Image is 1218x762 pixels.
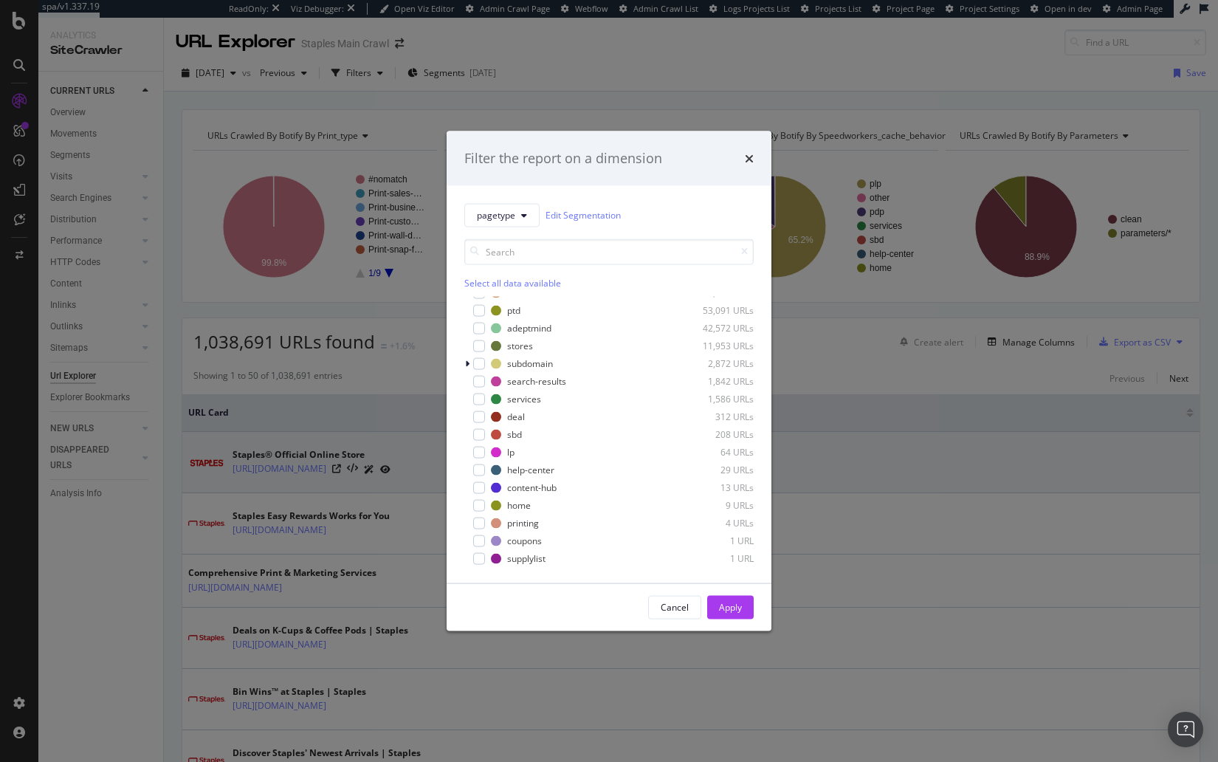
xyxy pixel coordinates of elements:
[681,304,754,317] div: 53,091 URLs
[507,411,525,423] div: deal
[447,131,771,631] div: modal
[681,375,754,388] div: 1,842 URLs
[681,464,754,476] div: 29 URLs
[681,411,754,423] div: 312 URLs
[464,149,662,168] div: Filter the report on a dimension
[681,535,754,547] div: 1 URL
[507,375,566,388] div: search-results
[719,601,742,614] div: Apply
[507,357,553,370] div: subdomain
[681,340,754,352] div: 11,953 URLs
[681,499,754,512] div: 9 URLs
[745,149,754,168] div: times
[507,552,546,565] div: supplylist
[464,238,754,264] input: Search
[464,276,754,289] div: Select all data available
[507,304,520,317] div: ptd
[681,517,754,529] div: 4 URLs
[464,203,540,227] button: pagetype
[648,595,701,619] button: Cancel
[1168,712,1203,747] div: Open Intercom Messenger
[507,481,557,494] div: content-hub
[681,446,754,459] div: 64 URLs
[507,499,531,512] div: home
[507,446,515,459] div: lp
[707,595,754,619] button: Apply
[681,481,754,494] div: 13 URLs
[661,601,689,614] div: Cancel
[507,428,522,441] div: sbd
[681,393,754,405] div: 1,586 URLs
[681,552,754,565] div: 1 URL
[477,209,515,222] span: pagetype
[507,340,533,352] div: stores
[681,357,754,370] div: 2,872 URLs
[681,428,754,441] div: 208 URLs
[507,322,551,334] div: adeptmind
[507,464,554,476] div: help-center
[546,207,621,223] a: Edit Segmentation
[507,517,539,529] div: printing
[507,393,541,405] div: services
[507,535,542,547] div: coupons
[681,322,754,334] div: 42,572 URLs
